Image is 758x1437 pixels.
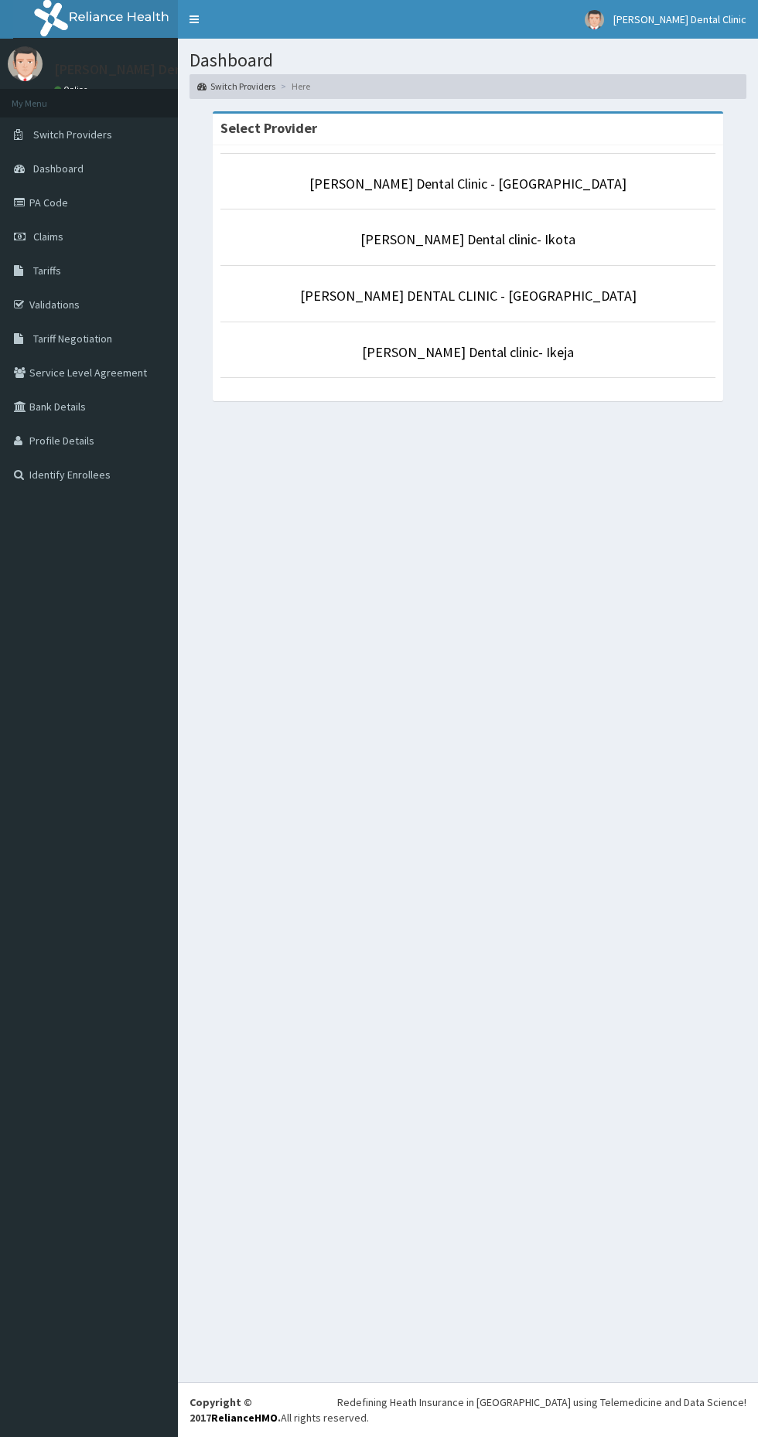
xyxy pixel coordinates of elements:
[54,63,235,77] p: [PERSON_NAME] Dental Clinic
[360,230,575,248] a: [PERSON_NAME] Dental clinic- Ikota
[33,162,84,175] span: Dashboard
[613,12,746,26] span: [PERSON_NAME] Dental Clinic
[33,264,61,278] span: Tariffs
[220,119,317,137] strong: Select Provider
[33,128,112,141] span: Switch Providers
[8,46,43,81] img: User Image
[337,1394,746,1410] div: Redefining Heath Insurance in [GEOGRAPHIC_DATA] using Telemedicine and Data Science!
[189,50,746,70] h1: Dashboard
[33,230,63,243] span: Claims
[189,1395,281,1425] strong: Copyright © 2017 .
[362,343,574,361] a: [PERSON_NAME] Dental clinic- Ikeja
[54,84,91,95] a: Online
[300,287,637,305] a: [PERSON_NAME] DENTAL CLINIC - [GEOGRAPHIC_DATA]
[197,80,275,93] a: Switch Providers
[211,1411,278,1425] a: RelianceHMO
[178,1382,758,1437] footer: All rights reserved.
[585,10,604,29] img: User Image
[33,332,112,346] span: Tariff Negotiation
[309,175,627,192] a: [PERSON_NAME] Dental Clinic - [GEOGRAPHIC_DATA]
[277,80,310,93] li: Here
